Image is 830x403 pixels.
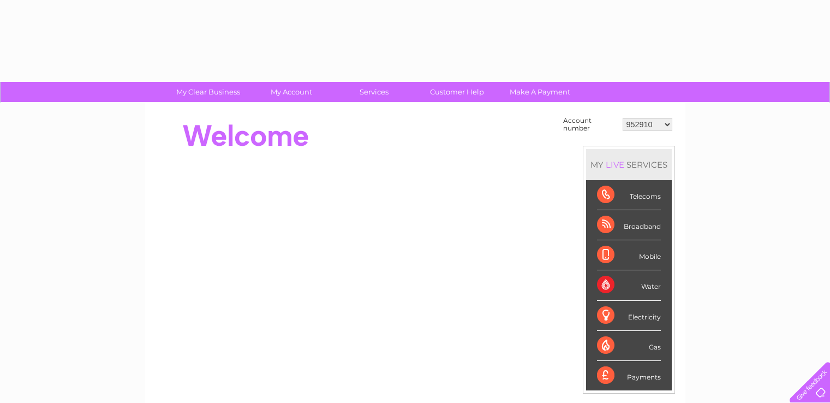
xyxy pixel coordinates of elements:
[329,82,419,102] a: Services
[597,301,661,331] div: Electricity
[597,331,661,361] div: Gas
[597,361,661,390] div: Payments
[597,270,661,300] div: Water
[597,240,661,270] div: Mobile
[163,82,253,102] a: My Clear Business
[246,82,336,102] a: My Account
[597,210,661,240] div: Broadband
[597,180,661,210] div: Telecoms
[604,159,626,170] div: LIVE
[586,149,672,180] div: MY SERVICES
[412,82,502,102] a: Customer Help
[495,82,585,102] a: Make A Payment
[560,114,620,135] td: Account number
